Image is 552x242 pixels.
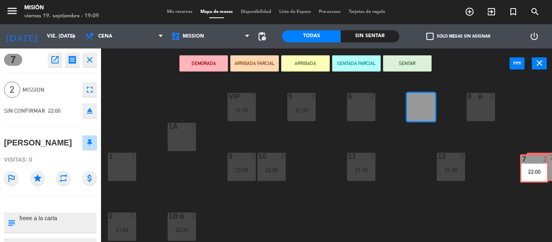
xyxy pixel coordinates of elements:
[82,53,97,67] button: close
[371,93,375,100] div: 2
[315,10,345,14] span: Pre-acceso
[477,93,484,100] i: lock
[56,171,71,185] i: repeat
[251,153,256,160] div: 2
[281,153,286,160] div: 2
[4,54,22,66] span: 7
[82,103,97,118] button: eject
[163,10,196,14] span: Mis reservas
[48,107,61,114] span: 22:00
[169,213,169,220] div: 1B
[48,53,62,67] button: open_in_new
[426,33,434,40] span: check_box_outline_blank
[468,93,468,100] div: 8
[168,227,196,233] div: 20:30
[82,82,97,97] button: fullscreen
[341,30,399,42] div: Sin sentar
[24,12,99,20] div: viernes 19. septiembre - 19:09
[257,167,286,173] div: 22:00
[347,167,375,173] div: 21:30
[426,33,490,40] label: Solo mesas sin asignar
[251,93,256,100] div: 7
[191,123,196,130] div: 2
[460,153,465,160] div: 4
[85,85,95,95] i: fullscreen
[131,153,136,160] div: 2
[228,93,229,100] div: VIP
[287,107,316,113] div: 21:30
[237,10,275,14] span: Disponibilidad
[508,7,518,17] i: turned_in_not
[512,58,522,68] i: power_input
[228,107,256,113] div: 21:30
[282,30,341,42] div: Todas
[371,153,375,160] div: 5
[4,153,97,167] div: Visitas: 0
[383,55,432,72] button: SENTAR
[230,55,279,72] button: ARRIBADA PARCIAL
[169,123,169,130] div: 1A
[345,10,390,14] span: Tarjetas de regalo
[131,213,136,220] div: 6
[4,107,45,114] span: SIN CONFIRMAR
[6,5,18,20] button: menu
[4,82,20,98] span: 2
[6,5,18,17] i: menu
[191,213,196,220] div: 4
[281,55,330,72] button: ARRIBADA
[437,167,465,173] div: 21:30
[30,171,45,185] i: star
[487,7,496,17] i: exit_to_app
[69,32,79,41] i: arrow_drop_down
[4,171,19,185] i: outlined_flag
[65,53,80,67] button: receipt
[490,93,495,100] div: 2
[98,34,112,39] span: Cena
[178,213,185,219] i: lock
[257,32,267,41] span: pending_actions
[82,171,97,185] i: attach_money
[23,85,78,95] span: Mission
[67,55,77,65] i: receipt
[311,93,316,100] div: 4
[50,55,60,65] i: open_in_new
[535,58,544,68] i: close
[332,55,381,72] button: SENTADA PARCIAL
[24,4,99,12] div: Misión
[258,153,259,160] div: 10
[196,10,237,14] span: Mapa de mesas
[85,106,95,116] i: eject
[529,32,539,41] i: power_settings_new
[532,57,547,69] button: close
[228,167,256,173] div: 22:00
[465,7,474,17] i: add_circle_outline
[85,55,95,65] i: close
[183,34,204,39] span: Mission
[108,227,136,233] div: 21:00
[530,7,540,17] i: search
[7,218,16,227] i: subject
[228,153,229,160] div: 9
[510,57,525,69] button: power_input
[275,10,315,14] span: Lista de Espera
[4,136,72,149] div: [PERSON_NAME]
[179,55,228,72] button: DEMORADA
